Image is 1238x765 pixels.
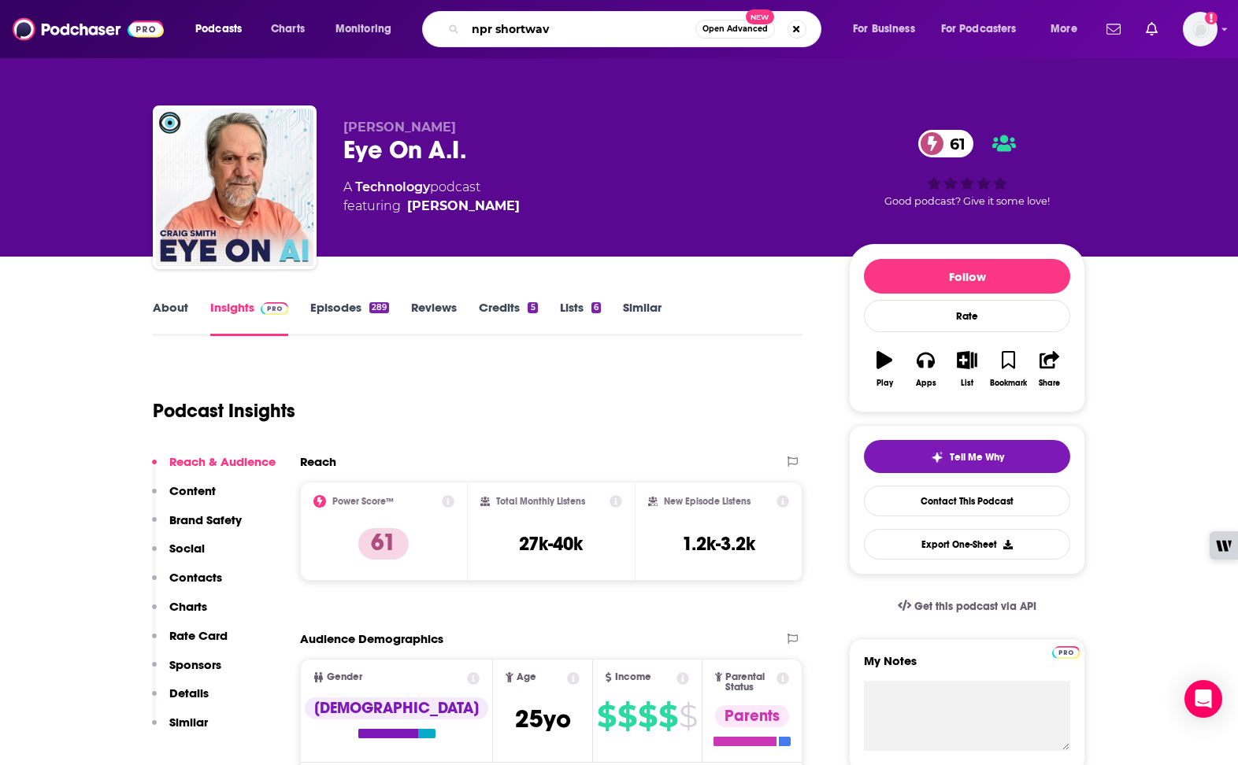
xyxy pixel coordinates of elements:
[682,532,755,556] h3: 1.2k-3.2k
[195,18,242,40] span: Podcasts
[988,341,1029,397] button: Bookmark
[13,14,164,44] img: Podchaser - Follow, Share and Rate Podcasts
[169,686,209,700] p: Details
[407,197,520,216] div: [PERSON_NAME]
[1140,16,1164,42] a: Show notifications dropdown
[261,17,314,42] a: Charts
[169,715,208,730] p: Similar
[169,541,205,556] p: Social
[1100,16,1127,42] a: Show notifications dropdown
[864,653,1070,681] label: My Notes
[623,300,662,336] a: Similar
[842,17,935,42] button: open menu
[271,18,305,40] span: Charts
[1039,379,1060,388] div: Share
[369,302,389,313] div: 289
[528,302,537,313] div: 5
[152,454,276,483] button: Reach & Audience
[300,631,443,646] h2: Audience Demographics
[305,697,488,719] div: [DEMOGRAPHIC_DATA]
[156,109,313,266] img: Eye On A.I.
[877,379,893,388] div: Play
[1052,646,1080,659] img: Podchaser Pro
[664,496,751,507] h2: New Episode Listens
[885,587,1049,626] a: Get this podcast via API
[519,532,583,556] h3: 27k-40k
[300,454,336,469] h2: Reach
[916,379,936,388] div: Apps
[152,657,221,686] button: Sponsors
[515,704,571,734] span: 25 yo
[990,379,1027,388] div: Bookmark
[327,672,362,682] span: Gender
[169,657,221,672] p: Sponsors
[169,599,207,614] p: Charts
[864,341,905,397] button: Play
[679,704,697,729] span: $
[950,451,1004,464] span: Tell Me Why
[931,17,1040,42] button: open menu
[725,672,773,693] span: Parental Status
[864,259,1070,294] button: Follow
[479,300,537,336] a: Credits5
[332,496,394,507] h2: Power Score™
[169,454,276,469] p: Reach & Audience
[1183,12,1218,46] button: Show profile menu
[153,399,295,423] h1: Podcast Insights
[597,704,616,729] span: $
[152,512,242,541] button: Brand Safety
[496,496,585,507] h2: Total Monthly Listens
[591,302,601,313] div: 6
[184,17,262,42] button: open menu
[864,486,1070,516] a: Contact This Podcast
[169,628,228,643] p: Rate Card
[153,300,188,336] a: About
[210,300,288,336] a: InsightsPodchaser Pro
[560,300,601,336] a: Lists6
[931,451,943,464] img: tell me why sparkle
[343,178,520,216] div: A podcast
[411,300,457,336] a: Reviews
[169,483,216,498] p: Content
[1051,18,1077,40] span: More
[152,628,228,657] button: Rate Card
[615,672,651,682] span: Income
[941,18,1017,40] span: For Podcasters
[169,512,242,527] p: Brand Safety
[617,704,636,729] span: $
[905,341,946,397] button: Apps
[261,302,288,315] img: Podchaser Pro
[343,120,456,135] span: [PERSON_NAME]
[152,570,222,599] button: Contacts
[335,18,391,40] span: Monitoring
[1029,341,1070,397] button: Share
[715,705,789,727] div: Parents
[961,379,973,388] div: List
[152,541,205,570] button: Social
[884,195,1050,207] span: Good podcast? Give it some love!
[864,529,1070,560] button: Export One-Sheet
[864,300,1070,332] div: Rate
[324,17,412,42] button: open menu
[358,528,409,560] p: 61
[864,440,1070,473] button: tell me why sparkleTell Me Why
[152,686,209,715] button: Details
[947,341,988,397] button: List
[914,600,1036,613] span: Get this podcast via API
[1184,680,1222,718] div: Open Intercom Messenger
[849,120,1085,217] div: 61Good podcast? Give it some love!
[465,17,695,42] input: Search podcasts, credits, & more...
[152,715,208,744] button: Similar
[695,20,775,39] button: Open AdvancedNew
[310,300,389,336] a: Episodes289
[853,18,915,40] span: For Business
[437,11,836,47] div: Search podcasts, credits, & more...
[152,599,207,628] button: Charts
[1052,644,1080,659] a: Pro website
[638,704,657,729] span: $
[918,130,973,157] a: 61
[152,483,216,512] button: Content
[517,672,536,682] span: Age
